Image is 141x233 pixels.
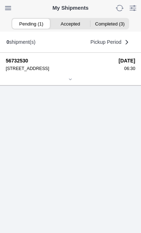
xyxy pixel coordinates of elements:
[6,39,36,45] div: shipment(s)
[6,58,114,64] strong: 56732530
[6,66,114,71] div: [STREET_ADDRESS]
[11,19,51,29] ion-segment-button: Pending (1)
[6,39,9,45] b: 0
[119,58,135,64] strong: [DATE]
[90,39,121,45] span: Pickup Period
[119,66,135,71] div: 06:30
[90,19,129,29] ion-segment-button: Completed (3)
[51,19,90,29] ion-segment-button: Accepted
